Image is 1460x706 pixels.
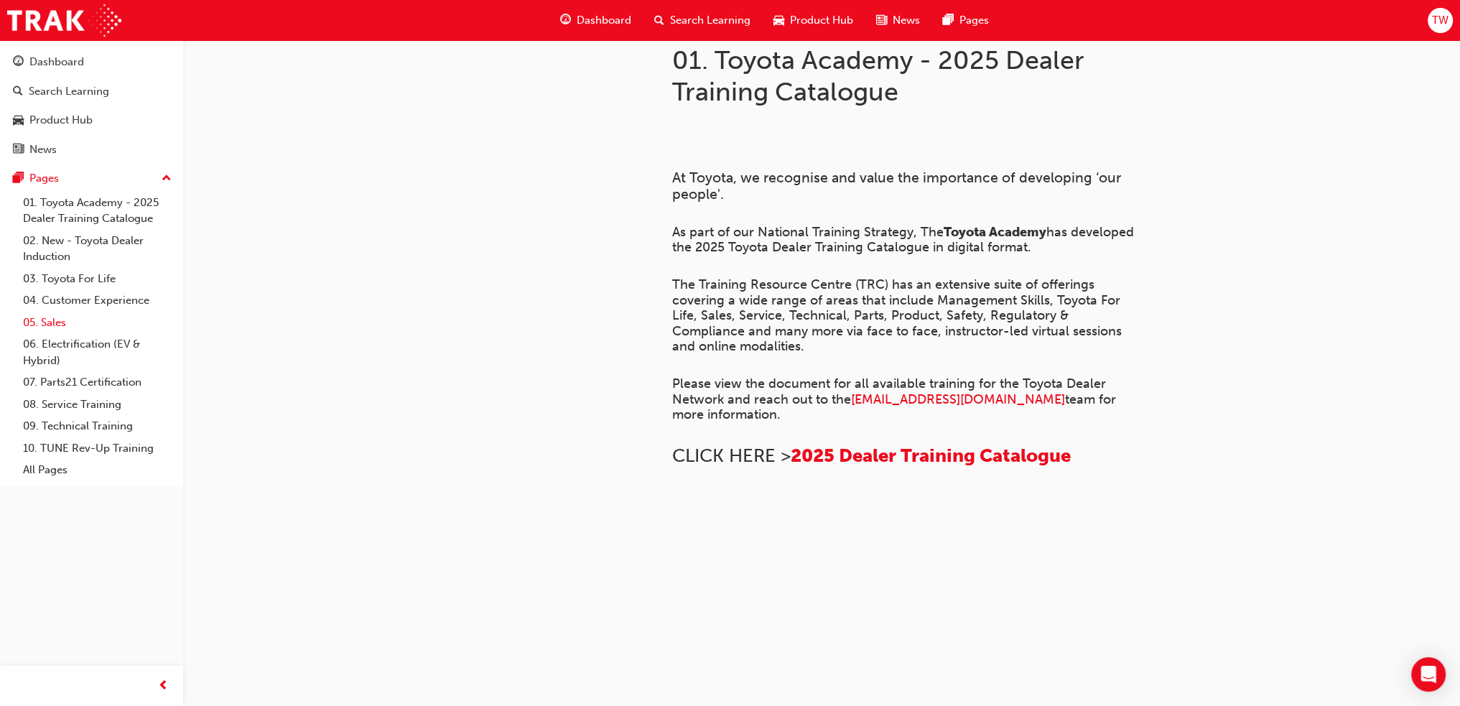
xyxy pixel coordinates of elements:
a: Product Hub [6,107,177,134]
span: pages-icon [943,11,954,29]
a: search-iconSearch Learning [643,6,762,35]
a: Search Learning [6,78,177,105]
span: Dashboard [577,12,631,29]
h1: 01. Toyota Academy - 2025 Dealer Training Catalogue [672,45,1143,107]
a: 06. Electrification (EV & Hybrid) [17,333,177,371]
button: TW [1428,8,1453,33]
a: 08. Service Training [17,394,177,416]
span: News [893,12,920,29]
div: News [29,141,57,158]
a: 07. Parts21 Certification [17,371,177,394]
span: prev-icon [158,677,169,695]
span: news-icon [876,11,887,29]
span: up-icon [162,169,172,188]
a: News [6,136,177,163]
div: Dashboard [29,54,84,70]
div: Product Hub [29,112,93,129]
span: Search Learning [670,12,750,29]
a: pages-iconPages [931,6,1000,35]
a: All Pages [17,459,177,481]
span: Product Hub [790,12,853,29]
a: 2025 Dealer Training Catalogue [791,445,1071,467]
span: As part of our National Training Strategy, The [672,224,944,240]
a: guage-iconDashboard [549,6,643,35]
span: At Toyota, we recognise and value the importance of developing ‘our people'. [672,169,1125,203]
span: TW [1432,12,1449,29]
span: news-icon [13,144,24,157]
span: Toyota Academy [944,224,1046,240]
span: team for more information. [672,391,1120,423]
div: Open Intercom Messenger [1411,657,1446,692]
span: The Training Resource Centre (TRC) has an extensive suite of offerings covering a wide range of a... [672,277,1125,354]
a: news-iconNews [865,6,931,35]
a: 10. TUNE Rev-Up Training [17,437,177,460]
a: 05. Sales [17,312,177,334]
img: Trak [7,4,121,37]
button: Pages [6,165,177,192]
span: has developed the 2025 Toyota Dealer Training Catalogue in digital format. [672,224,1138,256]
a: [EMAIL_ADDRESS][DOMAIN_NAME] [851,391,1065,407]
div: Search Learning [29,83,109,100]
div: Pages [29,170,59,187]
a: 02. New - Toyota Dealer Induction [17,230,177,268]
a: 04. Customer Experience [17,289,177,312]
span: car-icon [13,114,24,127]
a: Dashboard [6,49,177,75]
a: 09. Technical Training [17,415,177,437]
span: guage-icon [13,56,24,69]
span: Please view the document for all available training for the Toyota Dealer Network and reach out t... [672,376,1110,407]
span: pages-icon [13,172,24,185]
span: search-icon [13,85,23,98]
span: Pages [959,12,989,29]
a: 03. Toyota For Life [17,268,177,290]
span: car-icon [773,11,784,29]
button: DashboardSearch LearningProduct HubNews [6,46,177,165]
span: CLICK HERE > [672,445,791,467]
span: guage-icon [560,11,571,29]
a: 01. Toyota Academy - 2025 Dealer Training Catalogue [17,192,177,230]
span: search-icon [654,11,664,29]
a: car-iconProduct Hub [762,6,865,35]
